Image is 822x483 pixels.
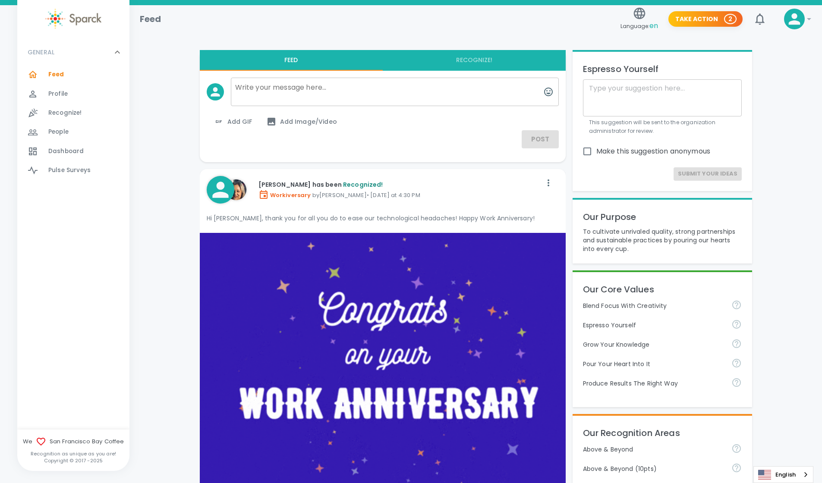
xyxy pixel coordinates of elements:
[17,103,129,122] a: Recognize!
[258,189,542,200] p: by [PERSON_NAME] • [DATE] at 4:30 PM
[583,360,724,368] p: Pour Your Heart Into It
[48,109,82,117] span: Recognize!
[583,321,724,329] p: Espresso Yourself
[17,450,129,457] p: Recognition as unique as you are!
[200,50,566,71] div: interaction tabs
[48,128,69,136] span: People
[731,339,742,349] svg: Follow your curiosity and learn together
[583,210,742,224] p: Our Purpose
[48,70,64,79] span: Feed
[731,319,742,329] svg: Share your voice and your ideas
[620,20,658,32] span: Language:
[17,436,129,447] span: We San Francisco Bay Coffee
[583,282,742,296] p: Our Core Values
[583,379,724,388] p: Produce Results The Right Way
[731,377,742,388] svg: Find success working together and doing the right thing
[17,457,129,464] p: Copyright © 2017 - 2025
[17,39,129,65] div: GENERAL
[583,445,724,454] p: Above & Beyond
[258,180,542,189] p: [PERSON_NAME] has been
[383,50,566,71] button: Recognize!
[17,122,129,141] a: People
[45,9,101,29] img: Sparck logo
[753,466,813,483] aside: Language selected: English
[226,179,246,200] img: Picture of Monica Loncich
[258,191,311,199] span: Workiversary
[596,146,711,157] span: Make this suggestion anonymous
[583,340,724,349] p: Grow Your Knowledge
[731,443,742,454] svg: For going above and beyond!
[266,116,337,127] span: Add Image/Video
[668,11,743,27] button: Take Action 2
[17,65,129,183] div: GENERAL
[343,180,383,189] span: Recognized!
[583,227,742,253] p: To cultivate unrivaled quality, strong partnerships and sustainable practices by pouring our hear...
[583,426,742,440] p: Our Recognition Areas
[731,463,742,473] svg: For going above and beyond!
[583,464,724,473] p: Above & Beyond (10pts)
[17,65,129,84] a: Feed
[28,48,54,56] p: GENERAL
[17,85,129,103] a: Profile
[140,12,161,26] h1: Feed
[649,21,658,31] span: en
[48,166,91,175] span: Pulse Surveys
[207,214,559,223] p: Hi [PERSON_NAME], thank you for all you do to ease our technological headaches! Happy Work Annive...
[583,62,742,76] p: Espresso Yourself
[731,300,742,310] svg: Achieve goals today and innovate for tomorrow
[589,118,736,135] p: This suggestion will be sent to the organization administrator for review.
[583,301,724,310] p: Blend Focus With Creativity
[617,4,661,34] button: Language:en
[17,142,129,161] a: Dashboard
[728,15,732,23] p: 2
[200,50,383,71] button: Feed
[731,358,742,368] svg: Come to work to make a difference in your own way
[17,161,129,180] a: Pulse Surveys
[754,467,813,483] a: English
[17,9,129,29] a: Sparck logo
[48,90,68,98] span: Profile
[214,116,252,127] span: Add GIF
[48,147,84,156] span: Dashboard
[753,466,813,483] div: Language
